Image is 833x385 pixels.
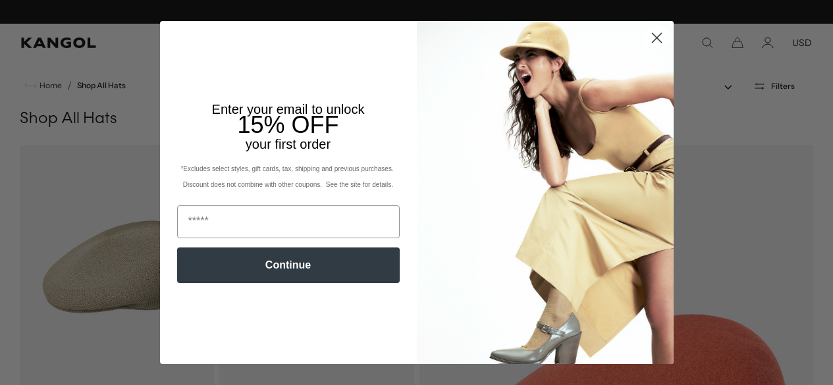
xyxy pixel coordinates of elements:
[180,165,395,188] span: *Excludes select styles, gift cards, tax, shipping and previous purchases. Discount does not comb...
[417,21,674,363] img: 93be19ad-e773-4382-80b9-c9d740c9197f.jpeg
[177,247,400,283] button: Continue
[237,111,338,138] span: 15% OFF
[645,26,668,49] button: Close dialog
[212,102,365,116] span: Enter your email to unlock
[246,137,331,151] span: your first order
[177,205,400,238] input: Email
